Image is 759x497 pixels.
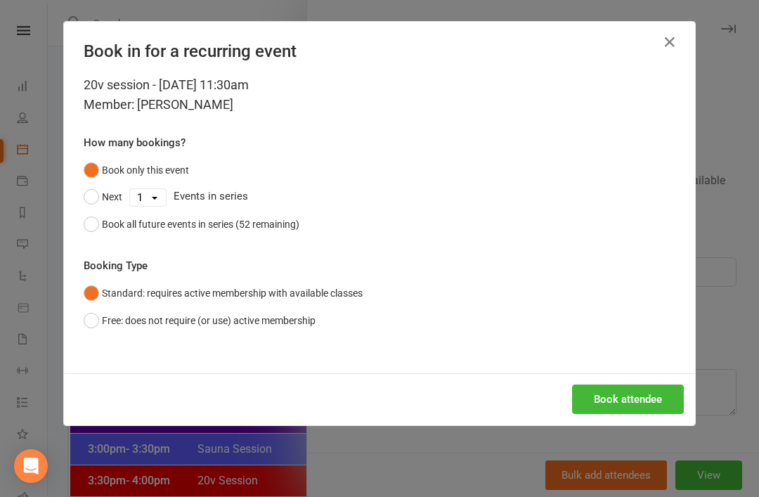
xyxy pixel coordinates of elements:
[102,217,299,232] div: Book all future events in series (52 remaining)
[84,307,316,334] button: Free: does not require (or use) active membership
[84,183,122,210] button: Next
[84,280,363,306] button: Standard: requires active membership with available classes
[84,157,189,183] button: Book only this event
[14,449,48,483] div: Open Intercom Messenger
[84,183,675,210] div: Events in series
[84,41,675,61] h4: Book in for a recurring event
[84,75,675,115] div: 20v session - [DATE] 11:30am Member: [PERSON_NAME]
[84,211,299,238] button: Book all future events in series (52 remaining)
[84,257,148,274] label: Booking Type
[659,31,681,53] button: Close
[572,385,684,414] button: Book attendee
[84,134,186,151] label: How many bookings?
